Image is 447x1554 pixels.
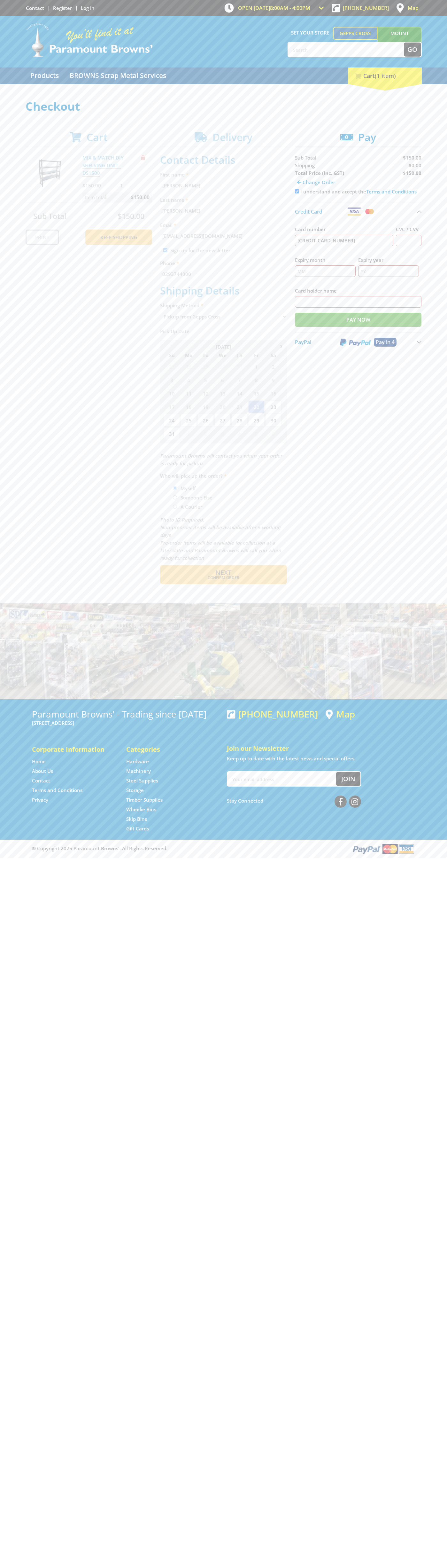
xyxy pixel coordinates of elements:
strong: Total Price (inc. GST) [295,170,344,176]
input: Please accept the terms and conditions. [295,189,299,193]
label: I understand and accept the [300,188,417,195]
h5: Join our Newsletter [227,744,415,753]
a: View a map of Gepps Cross location [326,709,355,719]
h5: Corporate Information [32,745,113,754]
a: Go to the registration page [53,5,72,11]
input: MM [295,265,356,277]
a: Log in [81,5,95,11]
a: Go to the Machinery page [126,768,151,774]
span: $0.00 [409,162,421,169]
a: Go to the Contact page [32,777,50,784]
a: Terms and Conditions [366,188,417,195]
label: CVC / CVV [396,225,421,233]
h1: Checkout [26,100,422,113]
a: Go to the Contact page [26,5,44,11]
a: Go to the Privacy page [32,797,48,803]
span: OPEN [DATE] [238,4,310,12]
span: $150.00 [403,154,421,161]
img: PayPal, Mastercard, Visa accepted [351,843,415,855]
a: Go to the Wheelie Bins page [126,806,156,813]
p: [STREET_ADDRESS] [32,719,220,727]
a: Go to the Timber Supplies page [126,797,163,803]
p: Keep up to date with the latest news and special offers. [227,755,415,762]
span: PayPal [295,339,311,346]
input: Search [288,43,404,57]
span: Pay [358,130,376,144]
a: Change Order [295,177,337,188]
a: Go to the Products page [26,67,64,84]
a: Go to the Skip Bins page [126,816,147,822]
a: Go to the BROWNS Scrap Metal Services page [65,67,171,84]
a: Go to the Home page [32,758,46,765]
span: Set your store [288,27,333,38]
input: YY [358,265,419,277]
div: ® Copyright 2025 Paramount Browns'. All Rights Reserved. [26,843,422,855]
div: Stay Connected [227,793,361,808]
a: Mount [PERSON_NAME] [377,27,422,51]
img: Paramount Browns' [26,22,153,58]
img: Mastercard [364,208,375,216]
a: Go to the Hardware page [126,758,149,765]
div: Cart [348,67,422,84]
a: Gepps Cross [333,27,377,40]
img: Visa [347,208,361,216]
a: Go to the Storage page [126,787,144,794]
label: Card holder name [295,287,422,294]
span: (1 item) [375,72,396,80]
a: Go to the Steel Supplies page [126,777,158,784]
h5: Categories [126,745,208,754]
span: 8:00am - 4:00pm [270,4,310,12]
label: Expiry year [358,256,419,264]
strong: $150.00 [403,170,421,176]
span: Shipping [295,162,315,169]
a: Go to the Terms and Conditions page [32,787,82,794]
span: Pay in 4 [376,339,395,346]
input: Pay Now [295,313,422,327]
button: Credit Card [295,202,422,221]
img: PayPal [340,338,371,346]
a: Go to the About Us page [32,768,53,774]
div: [PHONE_NUMBER] [227,709,318,719]
button: Join [336,772,360,786]
span: Credit Card [295,208,322,215]
label: Card number [295,225,394,233]
h3: Paramount Browns' - Trading since [DATE] [32,709,220,719]
button: Go [404,43,421,57]
a: Go to the Gift Cards page [126,825,149,832]
button: PayPal Pay in 4 [295,332,422,352]
label: Expiry month [295,256,356,264]
span: Change Order [303,179,335,185]
input: Your email address [227,772,336,786]
span: Sub Total [295,154,316,161]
